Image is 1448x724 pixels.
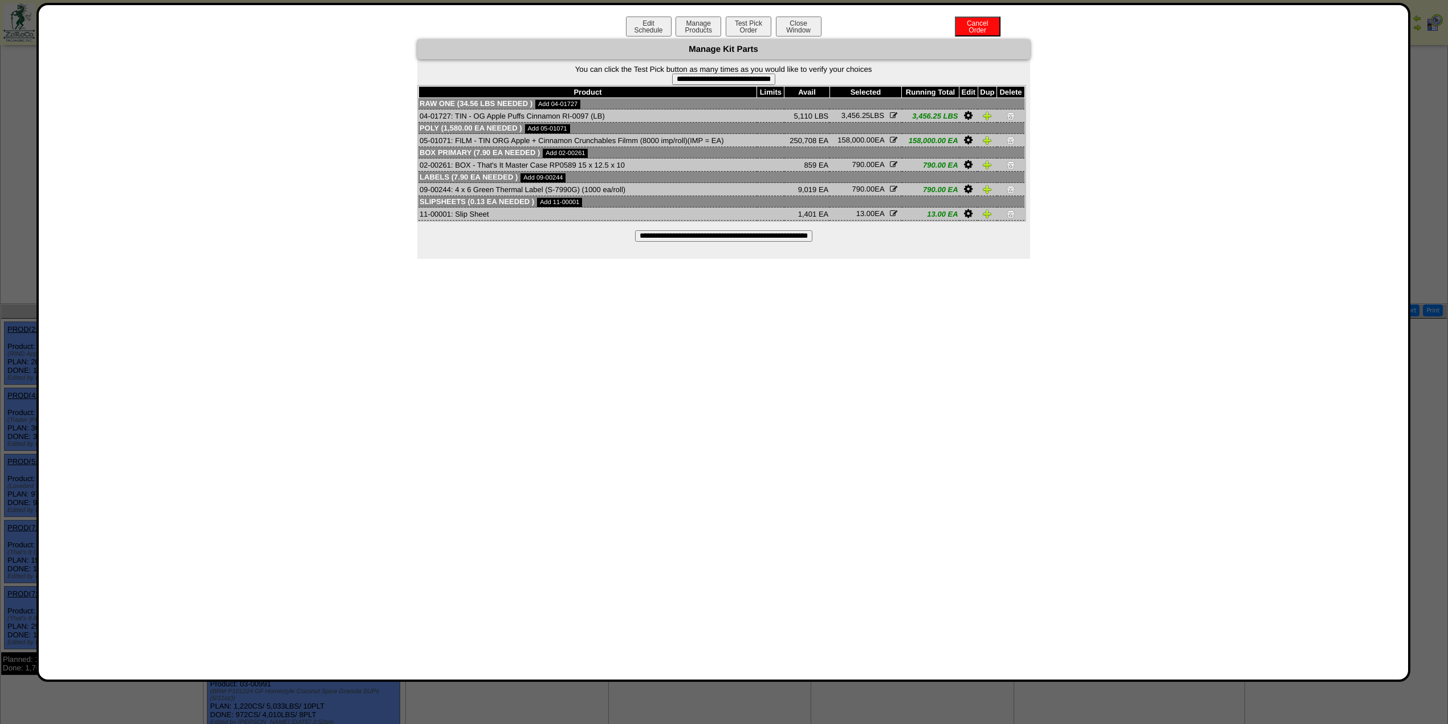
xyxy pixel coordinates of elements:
span: EA [852,160,884,169]
img: Delete Item [1006,160,1015,169]
td: 158,000.00 EA [902,134,959,147]
button: EditSchedule [626,17,672,36]
td: 13.00 EA [902,208,959,221]
a: Add 05-01071 [525,124,570,133]
span: 790.00 [852,160,875,169]
img: Duplicate Item [983,209,992,218]
th: Edit [959,87,978,98]
span: LBS [841,111,884,120]
td: 250,708 EA [784,134,830,147]
td: 04-01727: TIN - OG Apple Puffs Cinnamon RI-0097 (LB) [418,109,757,123]
img: Delete Item [1006,185,1015,194]
td: Labels (7.90 EA needed ) [418,172,1024,183]
button: Test PickOrder [726,17,771,36]
td: 02-00261: BOX - That's It Master Case RP0589 15 x 12.5 x 10 [418,158,757,172]
div: Manage Kit Parts [417,39,1030,59]
form: You can click the Test Pick button as many times as you would like to verify your choices [417,65,1030,85]
th: Product [418,87,757,98]
td: 5,110 LBS [784,109,830,123]
a: Add 09-00244 [520,173,566,182]
img: Delete Item [1006,136,1015,145]
td: Box Primary (7.90 EA needed ) [418,147,1024,158]
td: 9,019 EA [784,183,830,196]
a: Add 02-00261 [543,149,588,158]
th: Limits [757,87,784,98]
td: 11-00001: Slip Sheet [418,208,757,221]
td: 3,456.25 LBS [902,109,959,123]
th: Selected [829,87,901,98]
td: 09-00244: 4 x 6 Green Thermal Label (S-7990G) (1000 ea/roll) [418,183,757,196]
td: Raw One (34.56 LBS needed ) [418,98,1024,109]
button: ManageProducts [676,17,721,36]
td: Poly (1,580.00 EA needed ) [418,123,1024,134]
span: 3,456.25 [841,111,871,120]
img: Duplicate Item [983,136,992,145]
img: Delete Item [1006,111,1015,120]
img: Duplicate Item [983,111,992,120]
th: Running Total [902,87,959,98]
td: 05-01071: FILM - TIN ORG Apple + Cinnamon Crunchables Filmm (8000 imp/roll)(IMP = EA) [418,134,757,147]
button: CloseWindow [776,17,821,36]
span: 13.00 [856,209,875,218]
span: 158,000.00 [837,136,875,144]
span: 790.00 [852,185,875,193]
th: Dup [978,87,996,98]
a: Add 04-01727 [535,100,580,109]
img: Duplicate Item [983,185,992,194]
td: 790.00 EA [902,158,959,172]
a: CloseWindow [775,26,823,34]
a: Add 11-00001 [537,198,582,207]
td: 790.00 EA [902,183,959,196]
img: Duplicate Item [983,160,992,169]
span: EA [837,136,884,144]
td: 1,401 EA [784,208,830,221]
th: Avail [784,87,830,98]
img: Delete Item [1006,209,1015,218]
span: EA [856,209,884,218]
button: CancelOrder [955,17,1000,36]
span: EA [852,185,884,193]
td: Slipsheets (0.13 EA needed ) [418,196,1024,208]
th: Delete [997,87,1025,98]
td: 859 EA [784,158,830,172]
